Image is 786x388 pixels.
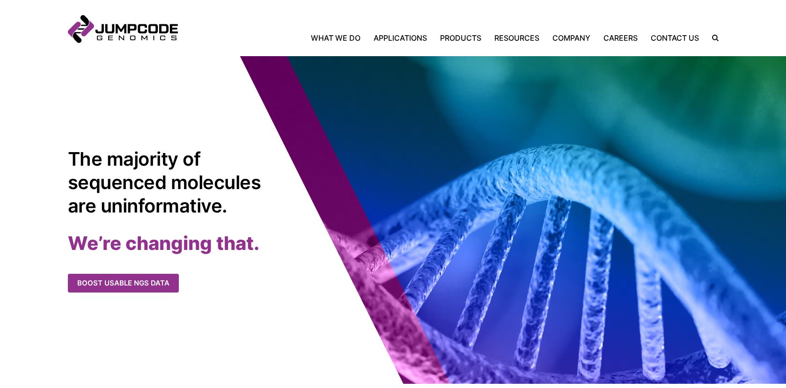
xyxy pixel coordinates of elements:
[705,35,719,41] label: Search the site.
[68,274,179,293] a: Boost usable NGS data
[68,232,393,255] h2: We’re changing that.
[433,32,488,44] a: Products
[488,32,546,44] a: Resources
[546,32,597,44] a: Company
[311,32,367,44] a: What We Do
[178,32,705,44] nav: Primary Navigation
[68,147,267,218] h1: The majority of sequenced molecules are uninformative.
[644,32,705,44] a: Contact Us
[367,32,433,44] a: Applications
[597,32,644,44] a: Careers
